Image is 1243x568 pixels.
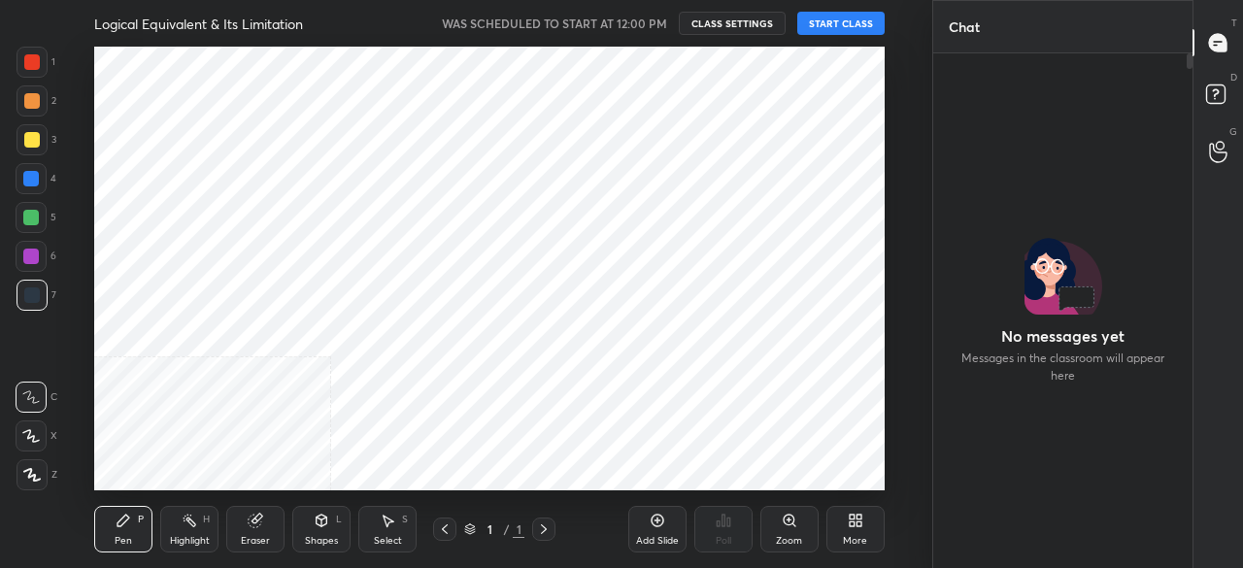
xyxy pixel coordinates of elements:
div: 1 [513,520,524,538]
p: Chat [933,1,995,52]
div: C [16,382,57,413]
div: More [843,536,867,546]
div: 2 [17,85,56,117]
div: 4 [16,163,56,194]
h4: Logical Equivalent & Its Limitation [94,15,303,33]
div: Z [17,459,57,490]
div: Select [374,536,402,546]
div: 7 [17,280,56,311]
div: H [203,515,210,524]
div: 1 [17,47,55,78]
div: X [16,420,57,451]
div: Highlight [170,536,210,546]
div: Shapes [305,536,338,546]
div: 6 [16,241,56,272]
div: Pen [115,536,132,546]
div: 1 [480,523,499,535]
button: START CLASS [797,12,885,35]
div: 5 [16,202,56,233]
p: D [1230,70,1237,84]
div: S [402,515,408,524]
div: / [503,523,509,535]
h5: WAS SCHEDULED TO START AT 12:00 PM [442,15,667,32]
div: L [336,515,342,524]
div: Eraser [241,536,270,546]
div: P [138,515,144,524]
div: 3 [17,124,56,155]
p: G [1229,124,1237,139]
button: CLASS SETTINGS [679,12,786,35]
div: Zoom [776,536,802,546]
div: Add Slide [636,536,679,546]
p: T [1231,16,1237,30]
